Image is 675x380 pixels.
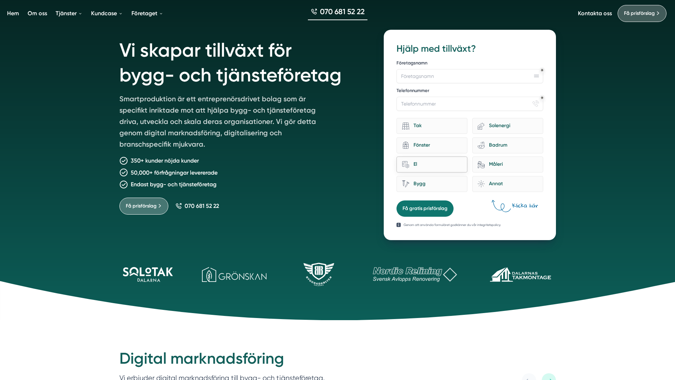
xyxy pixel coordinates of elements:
[396,69,543,83] input: Företagsnamn
[130,4,165,22] a: Företaget
[54,4,84,22] a: Tjänster
[396,97,543,111] input: Telefonnummer
[578,10,612,17] a: Kontakta oss
[119,30,367,93] h1: Vi skapar tillväxt för bygg- och tjänsteföretag
[624,10,655,17] span: Få prisförslag
[119,348,325,373] h2: Digital marknadsföring
[6,4,21,22] a: Hem
[320,6,365,17] span: 070 681 52 22
[119,93,324,153] p: Smartproduktion är ett entreprenörsdrivet bolag som är specifikt inriktade mot att hjälpa bygg- o...
[396,200,454,217] button: Få gratis prisförslag
[131,156,199,165] p: 350+ kunder nöjda kunder
[618,5,666,22] a: Få prisförslag
[26,4,49,22] a: Om oss
[541,96,544,99] div: Obligatoriskt
[175,203,219,209] a: 070 681 52 22
[119,198,168,215] a: Få prisförslag
[131,180,216,189] p: Endast bygg- och tjänsteföretag
[396,42,543,55] h3: Hjälp med tillväxt?
[185,203,219,209] span: 070 681 52 22
[126,202,157,210] span: Få prisförslag
[404,222,501,227] p: Genom att använda formuläret godkänner du vår integritetspolicy.
[396,87,543,95] label: Telefonnummer
[396,60,543,68] label: Företagsnamn
[308,6,367,20] a: 070 681 52 22
[90,4,124,22] a: Kundcase
[541,69,544,72] div: Obligatoriskt
[131,168,218,177] p: 50,000+ förfrågningar levererade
